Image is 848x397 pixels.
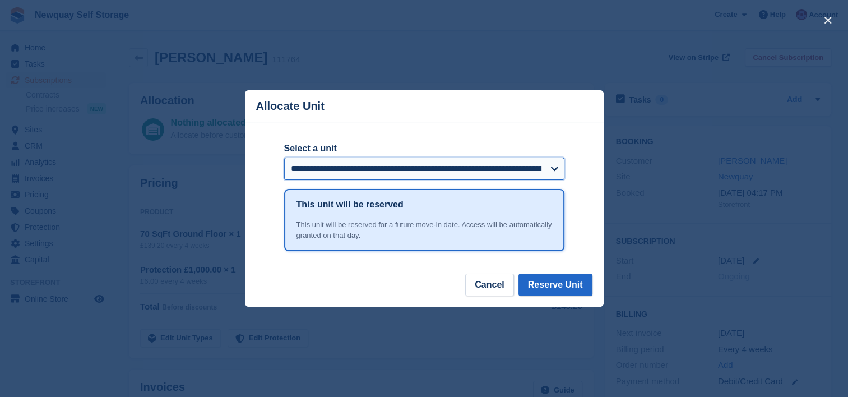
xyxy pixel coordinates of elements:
label: Select a unit [284,142,564,155]
p: Allocate Unit [256,100,325,113]
button: close [819,11,837,29]
div: This unit will be reserved for a future move-in date. Access will be automatically granted on tha... [296,219,552,241]
button: Cancel [465,274,513,296]
button: Reserve Unit [518,274,592,296]
h1: This unit will be reserved [296,198,404,211]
